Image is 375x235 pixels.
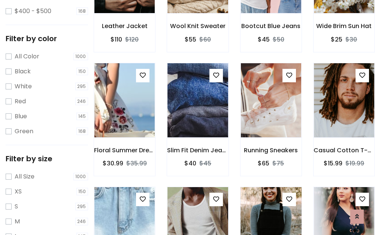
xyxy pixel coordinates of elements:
span: 1000 [73,173,88,180]
h6: Casual Cotton T-Shirt [314,147,375,154]
span: 150 [76,188,88,195]
span: 150 [76,68,88,75]
h6: Running Sneakers [241,147,302,154]
del: $19.99 [345,159,364,168]
span: 246 [75,98,88,105]
label: S [15,202,18,211]
h6: Floral Summer Dress [94,147,155,154]
h6: $45 [258,36,270,43]
h5: Filter by color [6,34,88,43]
h6: Leather Jacket [94,22,155,30]
label: $400 - $500 [15,7,51,16]
span: 145 [76,113,88,120]
del: $75 [272,159,284,168]
label: Black [15,67,31,76]
label: All Color [15,52,39,61]
h6: $65 [258,160,269,167]
h6: Wool Knit Sweater [167,22,228,30]
del: $45 [199,159,211,168]
span: 168 [76,128,88,135]
span: 1000 [73,53,88,60]
h6: $40 [184,160,196,167]
span: 246 [75,218,88,225]
label: Blue [15,112,27,121]
del: $60 [199,35,211,44]
label: White [15,82,32,91]
label: XS [15,187,22,196]
span: 168 [76,7,88,15]
h6: $55 [185,36,196,43]
label: Green [15,127,33,136]
label: All Size [15,172,34,181]
h6: $15.99 [324,160,342,167]
h5: Filter by size [6,154,88,163]
h6: Wide Brim Sun Hat [314,22,375,30]
h6: $25 [331,36,342,43]
h6: Bootcut Blue Jeans [241,22,302,30]
label: Red [15,97,26,106]
label: M [15,217,20,226]
del: $30 [345,35,357,44]
del: $35.99 [126,159,147,168]
span: 295 [75,83,88,90]
h6: $110 [111,36,122,43]
h6: $30.99 [103,160,123,167]
del: $50 [273,35,284,44]
span: 295 [75,203,88,210]
h6: Slim Fit Denim Jeans [167,147,228,154]
del: $120 [125,35,139,44]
